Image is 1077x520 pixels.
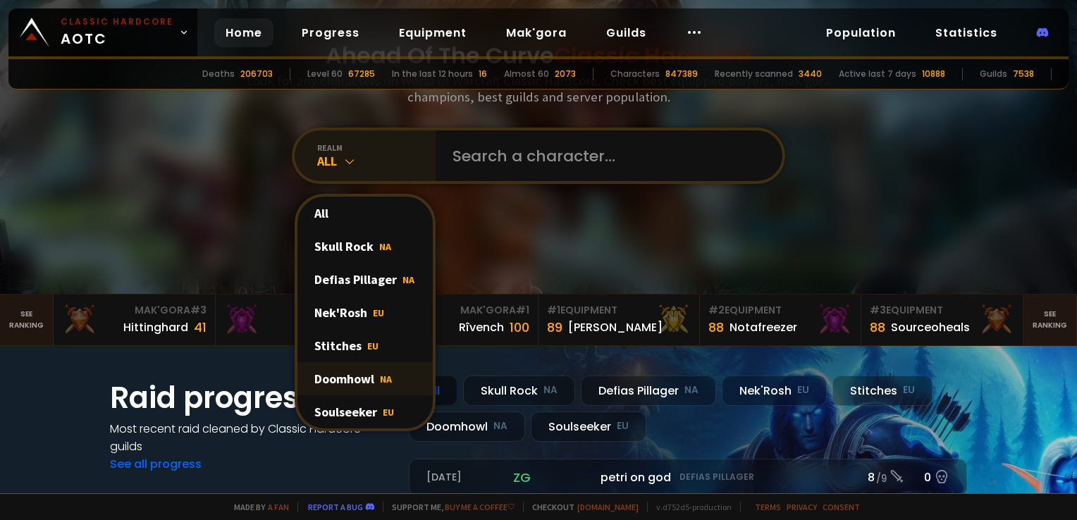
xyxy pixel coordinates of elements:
[595,18,658,47] a: Guilds
[708,303,725,317] span: # 2
[379,240,391,253] span: NA
[610,68,660,80] div: Characters
[708,303,852,318] div: Equipment
[903,383,915,397] small: EU
[823,502,860,512] a: Consent
[392,68,473,80] div: In the last 12 hours
[1013,68,1034,80] div: 7538
[980,68,1007,80] div: Guilds
[194,318,207,337] div: 41
[555,68,576,80] div: 2073
[54,295,215,345] a: Mak'Gora#3Hittinghard41
[386,303,529,318] div: Mak'Gora
[224,303,368,318] div: Mak'Gora
[543,383,558,397] small: NA
[110,456,202,472] a: See all progress
[581,376,716,406] div: Defias Pillager
[297,296,433,329] div: Nek'Rosh
[538,295,700,345] a: #1Equipment89[PERSON_NAME]
[297,197,433,230] div: All
[202,68,235,80] div: Deaths
[715,68,793,80] div: Recently scanned
[297,362,433,395] div: Doomhowl
[510,318,529,337] div: 100
[891,318,970,336] div: Sourceoheals
[722,376,827,406] div: Nek'Rosh
[226,502,289,512] span: Made by
[861,295,1023,345] a: #3Equipment88Sourceoheals
[495,18,578,47] a: Mak'gora
[665,68,698,80] div: 847389
[730,318,797,336] div: Notafreezer
[348,68,375,80] div: 67285
[216,295,377,345] a: Mak'Gora#2Rivench100
[383,406,394,419] span: EU
[297,329,433,362] div: Stitches
[61,16,173,28] small: Classic Hardcore
[297,395,433,428] div: Soulseeker
[380,373,392,385] span: NA
[240,68,273,80] div: 206703
[214,18,273,47] a: Home
[504,68,549,80] div: Almost 60
[61,16,173,49] span: AOTC
[523,502,639,512] span: Checkout
[388,18,478,47] a: Equipment
[268,502,289,512] a: a fan
[547,303,560,317] span: # 1
[377,295,538,345] a: Mak'Gora#1Rîvench100
[870,303,886,317] span: # 3
[700,295,861,345] a: #2Equipment88Notafreezer
[493,419,507,433] small: NA
[290,18,371,47] a: Progress
[297,263,433,296] div: Defias Pillager
[708,318,724,337] div: 88
[308,502,363,512] a: Report a bug
[123,318,188,336] div: Hittinghard
[832,376,933,406] div: Stitches
[531,411,646,442] div: Soulseeker
[8,8,197,56] a: Classic HardcoreAOTC
[568,318,663,336] div: [PERSON_NAME]
[1023,295,1077,345] a: Seeranking
[383,502,515,512] span: Support me,
[797,383,809,397] small: EU
[317,153,436,169] div: All
[922,68,945,80] div: 10888
[547,303,691,318] div: Equipment
[547,318,562,337] div: 89
[307,68,343,80] div: Level 60
[787,502,817,512] a: Privacy
[799,68,822,80] div: 3440
[870,303,1014,318] div: Equipment
[870,318,885,337] div: 88
[755,502,781,512] a: Terms
[317,142,436,153] div: realm
[459,318,504,336] div: Rîvench
[684,383,698,397] small: NA
[516,303,529,317] span: # 1
[297,230,433,263] div: Skull Rock
[479,68,487,80] div: 16
[815,18,907,47] a: Population
[373,307,384,319] span: EU
[190,303,207,317] span: # 3
[110,376,392,420] h1: Raid progress
[367,340,379,352] span: EU
[62,303,206,318] div: Mak'Gora
[463,376,575,406] div: Skull Rock
[409,411,525,442] div: Doomhowl
[839,68,916,80] div: Active last 7 days
[924,18,1009,47] a: Statistics
[409,459,967,496] a: [DATE]zgpetri on godDefias Pillager8 /90
[577,502,639,512] a: [DOMAIN_NAME]
[445,502,515,512] a: Buy me a coffee
[617,419,629,433] small: EU
[402,273,414,286] span: NA
[110,420,392,455] h4: Most recent raid cleaned by Classic Hardcore guilds
[444,130,765,181] input: Search a character...
[647,502,732,512] span: v. d752d5 - production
